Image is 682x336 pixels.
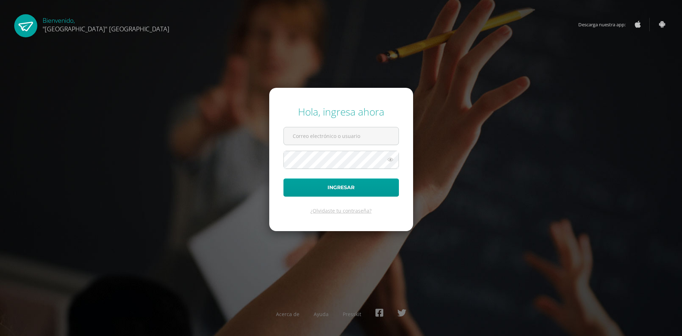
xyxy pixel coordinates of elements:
[343,311,361,318] a: Presskit
[283,178,399,197] button: Ingresar
[578,18,633,31] span: Descarga nuestra app:
[43,14,169,33] div: Bienvenido,
[276,311,299,318] a: Acerca de
[310,207,372,214] a: ¿Olvidaste tu contraseña?
[43,25,169,33] span: "[GEOGRAPHIC_DATA]" [GEOGRAPHIC_DATA]
[283,105,399,118] div: Hola, ingresa ahora
[314,311,329,318] a: Ayuda
[284,127,399,145] input: Correo electrónico o usuario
